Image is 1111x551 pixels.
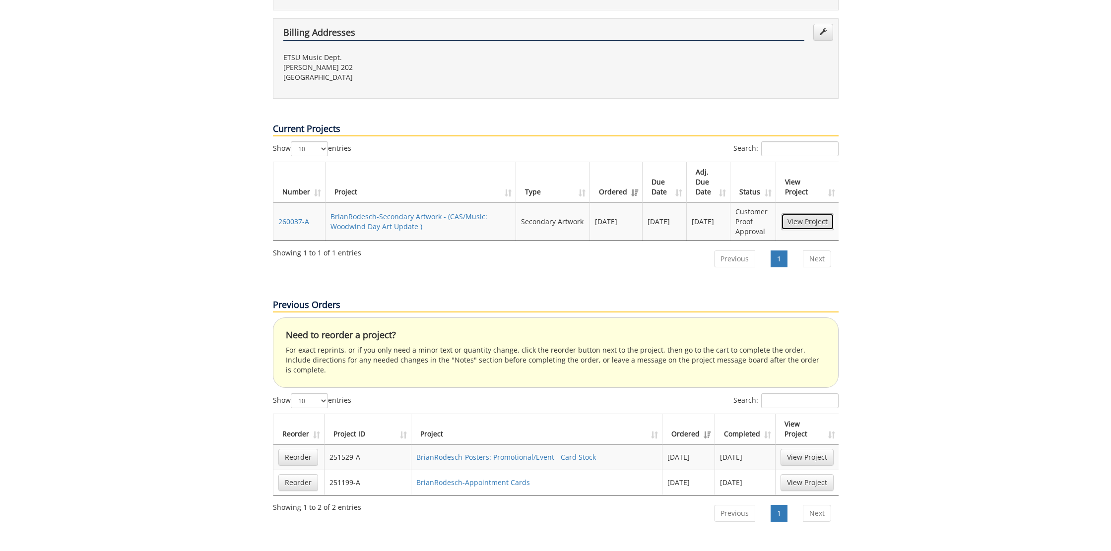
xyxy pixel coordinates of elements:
[714,250,755,267] a: Previous
[730,202,776,241] td: Customer Proof Approval
[273,414,325,444] th: Reorder: activate to sort column ascending
[776,162,839,202] th: View Project: activate to sort column ascending
[330,212,487,231] a: BrianRodesch-Secondary Artwork - (CAS/Music: Woodwind Day Art Update )
[761,393,839,408] input: Search:
[643,202,687,241] td: [DATE]
[283,62,548,72] p: [PERSON_NAME] 202
[643,162,687,202] th: Due Date: activate to sort column ascending
[590,202,643,241] td: [DATE]
[416,478,530,487] a: BrianRodesch-Appointment Cards
[733,393,839,408] label: Search:
[714,505,755,522] a: Previous
[286,330,826,340] h4: Need to reorder a project?
[803,250,831,267] a: Next
[273,393,351,408] label: Show entries
[781,474,834,491] a: View Project
[325,414,412,444] th: Project ID: activate to sort column ascending
[662,414,715,444] th: Ordered: activate to sort column ascending
[771,505,787,522] a: 1
[273,244,361,258] div: Showing 1 to 1 of 1 entries
[781,449,834,466] a: View Project
[411,414,662,444] th: Project: activate to sort column ascending
[416,452,596,462] a: BrianRodesch-Posters: Promotional/Event - Card Stock
[283,53,548,62] p: ETSU Music Dept.
[273,299,839,312] p: Previous Orders
[278,474,318,491] a: Reorder
[273,141,351,156] label: Show entries
[325,470,412,495] td: 251199-A
[590,162,643,202] th: Ordered: activate to sort column ascending
[283,72,548,82] p: [GEOGRAPHIC_DATA]
[771,250,787,267] a: 1
[273,122,839,136] p: Current Projects
[291,393,328,408] select: Showentries
[733,141,839,156] label: Search:
[776,414,839,444] th: View Project: activate to sort column ascending
[715,414,776,444] th: Completed: activate to sort column ascending
[761,141,839,156] input: Search:
[273,498,361,512] div: Showing 1 to 2 of 2 entries
[286,345,826,375] p: For exact reprints, or if you only need a minor text or quantity change, click the reorder button...
[715,444,776,470] td: [DATE]
[813,24,833,41] a: Edit Addresses
[273,162,326,202] th: Number: activate to sort column ascending
[803,505,831,522] a: Next
[687,162,731,202] th: Adj. Due Date: activate to sort column ascending
[516,162,590,202] th: Type: activate to sort column ascending
[662,444,715,470] td: [DATE]
[325,444,412,470] td: 251529-A
[516,202,590,241] td: Secondary Artwork
[715,470,776,495] td: [DATE]
[662,470,715,495] td: [DATE]
[291,141,328,156] select: Showentries
[278,217,309,226] a: 260037-A
[687,202,731,241] td: [DATE]
[278,449,318,466] a: Reorder
[326,162,516,202] th: Project: activate to sort column ascending
[730,162,776,202] th: Status: activate to sort column ascending
[283,28,804,41] h4: Billing Addresses
[781,213,834,230] a: View Project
